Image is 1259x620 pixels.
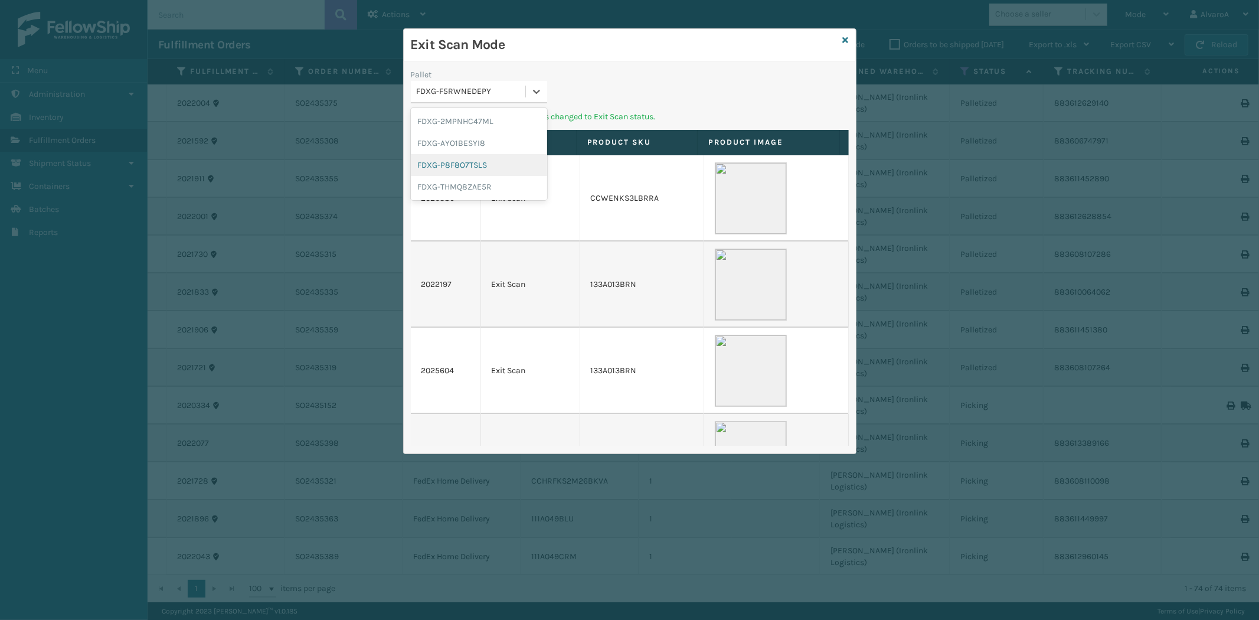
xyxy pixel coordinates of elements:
[580,155,704,242] td: CCWENKS3LBRRA
[411,36,838,54] h3: Exit Scan Mode
[411,68,432,81] label: Pallet
[715,162,787,234] img: 51104088640_40f294f443_o-scaled-700x700.jpg
[411,176,547,198] div: FDXG-THMQ8ZAE5R
[481,414,580,500] td: Exit Scan
[411,132,547,154] div: FDXG-AYO1BESYI8
[715,335,787,407] img: 51104088640_40f294f443_o-scaled-700x700.jpg
[587,137,687,148] label: Product SKU
[715,249,787,321] img: 51104088640_40f294f443_o-scaled-700x700.jpg
[411,154,547,176] div: FDXG-P8F8O7TSLS
[580,328,704,414] td: 133A013BRN
[580,242,704,328] td: 133A013BRN
[715,421,787,493] img: 51104088640_40f294f443_o-scaled-700x700.jpg
[411,110,849,123] p: Pallet scanned and Fulfillment Orders changed to Exit Scan status.
[421,279,452,291] a: 2022197
[481,328,580,414] td: Exit Scan
[580,414,704,500] td: 133A013BRN
[411,110,547,132] div: FDXG-2MPNHC47ML
[708,137,828,148] label: Product Image
[421,365,454,377] a: 2025604
[417,86,527,98] div: FDXG-F5RWNEDEPY
[481,242,580,328] td: Exit Scan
